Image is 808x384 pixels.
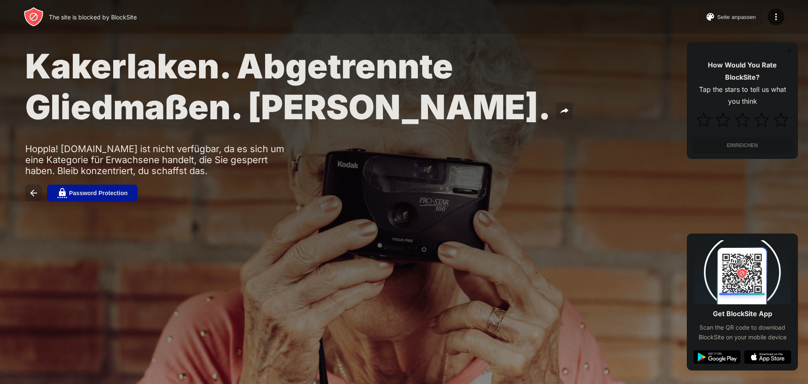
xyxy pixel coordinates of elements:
button: Seite anpassen [699,8,763,25]
div: How Would You Rate BlockSite? [692,59,793,83]
img: star.svg [774,113,788,127]
img: qrcode.svg [694,240,791,304]
button: Password Protection [47,185,138,201]
img: star.svg [716,113,730,127]
img: rate-us-close.svg [786,47,793,54]
img: star.svg [755,113,769,127]
img: password.svg [57,188,67,198]
img: pallet.svg [705,12,715,22]
img: app-store.svg [744,350,791,364]
div: The site is blocked by BlockSite [49,13,137,21]
img: star.svg [696,113,711,127]
div: Hoppla! [DOMAIN_NAME] ist nicht verfügbar, da es sich um eine Kategorie für Erwachsene handelt, d... [25,143,285,176]
div: Scan the QR code to download BlockSite on your mobile device [694,323,791,342]
img: header-logo.svg [24,7,44,27]
span: Kakerlaken. Abgetrennte Gliedmaßen. [PERSON_NAME]. [25,46,551,127]
div: Tap the stars to tell us what you think [692,83,793,108]
img: share.svg [559,106,569,116]
div: Seite anpassen [717,14,756,20]
img: menu-icon.svg [771,12,781,22]
div: Get BlockSite App [713,308,772,320]
img: google-play.svg [694,350,741,364]
img: back.svg [29,188,39,198]
button: EINREICHEN [692,137,793,154]
div: Password Protection [69,190,128,196]
img: star.svg [735,113,750,127]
